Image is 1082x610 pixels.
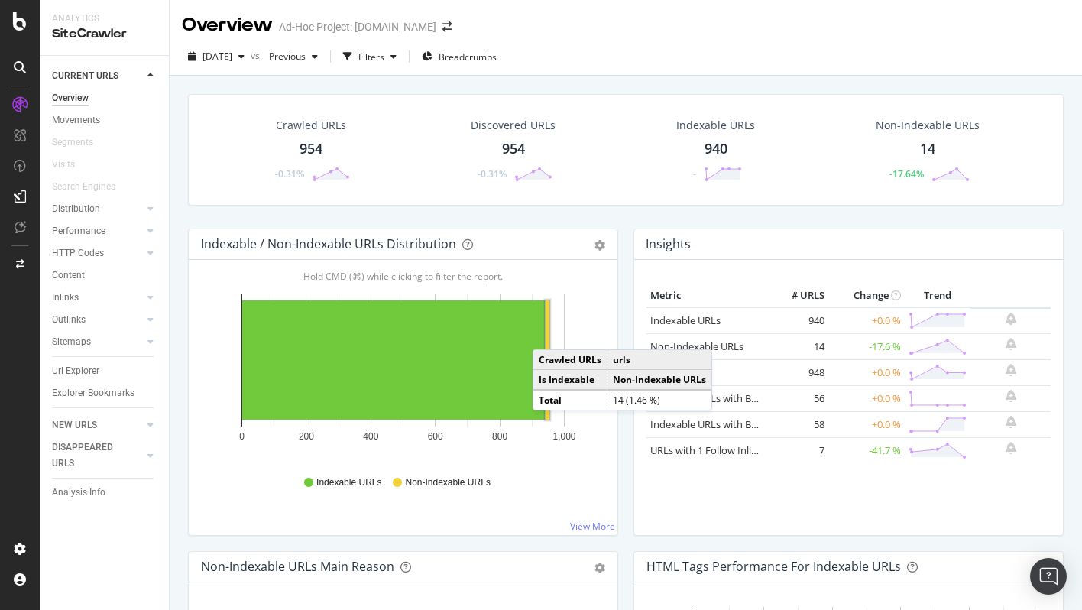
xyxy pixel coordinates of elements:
div: bell-plus [1006,442,1016,454]
td: 14 [767,333,828,359]
text: 600 [428,431,443,442]
a: Analysis Info [52,485,158,501]
div: Overview [52,90,89,106]
button: Previous [263,44,324,69]
td: 56 [767,385,828,411]
th: Change [828,284,905,307]
span: Non-Indexable URLs [405,476,490,489]
div: 954 [300,139,322,159]
div: -0.31% [275,167,304,180]
div: Crawled URLs [276,118,346,133]
td: 58 [767,411,828,437]
a: Overview [52,90,158,106]
div: Ad-Hoc Project: [DOMAIN_NAME] [279,19,436,34]
button: [DATE] [182,44,251,69]
td: +0.0 % [828,359,905,385]
text: 0 [239,431,245,442]
h4: Insights [646,234,691,255]
a: Segments [52,135,109,151]
a: Search Engines [52,179,131,195]
a: Indexable URLs with Bad Description [650,417,817,431]
div: Outlinks [52,312,86,328]
div: -0.31% [478,167,507,180]
div: Segments [52,135,93,151]
a: Indexable URLs [650,313,721,327]
th: # URLS [767,284,828,307]
a: Non-Indexable URLs [650,339,743,353]
a: Outlinks [52,312,143,328]
td: 14 (1.46 %) [607,390,712,410]
div: Sitemaps [52,334,91,350]
div: Analysis Info [52,485,105,501]
a: Movements [52,112,158,128]
div: NEW URLS [52,417,97,433]
a: View More [570,520,615,533]
div: Filters [358,50,384,63]
a: NEW URLS [52,417,143,433]
div: HTTP Codes [52,245,104,261]
td: urls [607,350,712,370]
a: URLs with 1 Follow Inlink [650,443,763,457]
svg: A chart. [201,284,605,462]
div: Inlinks [52,290,79,306]
td: 948 [767,359,828,385]
div: Overview [182,12,273,38]
div: Indexable / Non-Indexable URLs Distribution [201,236,456,251]
td: -17.6 % [828,333,905,359]
div: HTML Tags Performance for Indexable URLs [646,559,901,574]
div: bell-plus [1006,390,1016,402]
span: vs [251,49,263,62]
span: Indexable URLs [316,476,381,489]
a: Visits [52,157,90,173]
button: Filters [337,44,403,69]
a: Indexable URLs with Bad H1 [650,391,778,405]
div: Analytics [52,12,157,25]
div: bell-plus [1006,364,1016,376]
th: Metric [646,284,767,307]
div: bell-plus [1006,416,1016,428]
text: 1,000 [552,431,575,442]
div: Movements [52,112,100,128]
a: Explorer Bookmarks [52,385,158,401]
div: SiteCrawler [52,25,157,43]
td: 7 [767,437,828,463]
a: Url Explorer [52,363,158,379]
td: +0.0 % [828,307,905,334]
div: Non-Indexable URLs [876,118,980,133]
td: +0.0 % [828,411,905,437]
div: -17.64% [889,167,924,180]
div: Performance [52,223,105,239]
text: 200 [299,431,314,442]
td: Non-Indexable URLs [607,370,712,391]
div: bell-plus [1006,338,1016,350]
div: CURRENT URLS [52,68,118,84]
span: Breadcrumbs [439,50,497,63]
a: Sitemaps [52,334,143,350]
div: DISAPPEARED URLS [52,440,129,472]
text: 400 [363,431,378,442]
div: Explorer Bookmarks [52,385,134,401]
a: HTTP Codes [52,245,143,261]
a: Inlinks [52,290,143,306]
div: Distribution [52,201,100,217]
a: Distribution [52,201,143,217]
div: Open Intercom Messenger [1030,558,1067,595]
div: 940 [705,139,727,159]
div: Discovered URLs [471,118,556,133]
td: Total [533,390,607,410]
button: Breadcrumbs [416,44,503,69]
div: gear [594,240,605,251]
div: - [693,167,696,180]
td: 940 [767,307,828,334]
div: arrow-right-arrow-left [442,21,452,32]
div: Search Engines [52,179,115,195]
td: -41.7 % [828,437,905,463]
td: Crawled URLs [533,350,607,370]
a: CURRENT URLS [52,68,143,84]
div: bell-plus [1006,313,1016,325]
text: 800 [492,431,507,442]
div: 14 [920,139,935,159]
div: Indexable URLs [676,118,755,133]
div: Content [52,268,85,284]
